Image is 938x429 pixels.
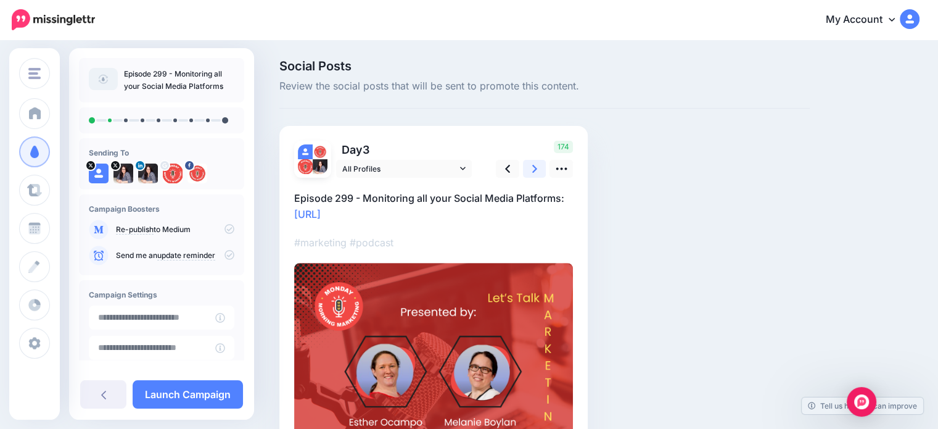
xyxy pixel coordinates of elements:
p: to Medium [116,224,234,235]
h4: Campaign Boosters [89,204,234,214]
h4: Sending To [89,148,234,157]
a: Tell us how we can improve [802,398,923,414]
img: picture-bsa83623.png [187,164,207,183]
img: article-default-image-icon.png [89,68,118,90]
img: picture-bsa83623.png [313,144,327,159]
p: Send me an [116,250,234,261]
img: user_default_image.png [298,144,313,159]
img: Missinglettr [12,9,95,30]
span: Review the social posts that will be sent to promote this content. [279,78,810,94]
a: Re-publish [116,225,154,235]
img: qcmyTuyw-31248.jpg [113,164,133,183]
a: All Profiles [336,160,472,178]
p: Day [336,141,474,159]
a: update reminder [157,251,215,260]
div: Open Intercom Messenger [847,387,876,417]
span: Social Posts [279,60,810,72]
img: menu.png [28,68,41,79]
p: #marketing #podcast [294,235,573,251]
a: [URL] [294,208,321,220]
span: 3 [363,143,369,156]
img: 1604092248902-38053.png [138,164,158,183]
span: 174 [554,141,573,153]
a: My Account [813,5,919,35]
img: AOh14GgmI6sU1jtbyWpantpgfBt4IO5aN2xv9XVZLtiWs96-c-63978.png [163,164,183,183]
p: Episode 299 - Monitoring all your Social Media Platforms [124,68,234,93]
p: Episode 299 - Monitoring all your Social Media Platforms: [294,190,573,222]
img: AOh14GgmI6sU1jtbyWpantpgfBt4IO5aN2xv9XVZLtiWs96-c-63978.png [298,159,313,174]
span: All Profiles [342,162,457,175]
img: 1604092248902-38053.png [313,159,327,174]
h4: Campaign Settings [89,290,234,299]
img: user_default_image.png [89,164,109,183]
